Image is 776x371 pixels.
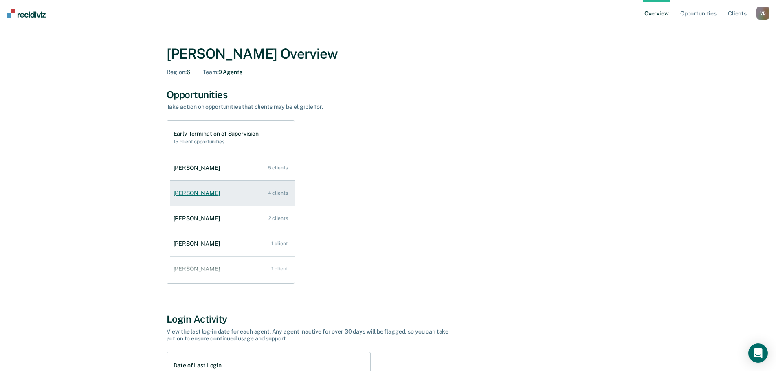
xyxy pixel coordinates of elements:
div: 4 clients [268,190,288,196]
a: [PERSON_NAME] 2 clients [170,207,295,230]
div: [PERSON_NAME] Overview [167,46,610,62]
div: [PERSON_NAME] [174,240,223,247]
div: [PERSON_NAME] [174,266,223,272]
h1: Early Termination of Supervision [174,130,259,137]
div: Open Intercom Messenger [748,343,768,363]
div: View the last log-in date for each agent. Any agent inactive for over 30 days will be flagged, so... [167,328,452,342]
span: Team : [203,69,218,75]
div: 9 Agents [203,69,242,76]
h1: Date of Last Login [174,362,222,369]
div: Login Activity [167,313,610,325]
a: [PERSON_NAME] 5 clients [170,156,295,180]
a: [PERSON_NAME] 4 clients [170,182,295,205]
div: [PERSON_NAME] [174,215,223,222]
div: [PERSON_NAME] [174,190,223,197]
div: 1 client [271,241,288,246]
div: 2 clients [268,215,288,221]
div: [PERSON_NAME] [174,165,223,171]
div: 6 [167,69,190,76]
a: [PERSON_NAME] 1 client [170,232,295,255]
h2: 15 client opportunities [174,139,259,145]
img: Recidiviz [7,9,46,18]
div: Take action on opportunities that clients may be eligible for. [167,103,452,110]
a: [PERSON_NAME] 1 client [170,257,295,281]
div: V B [756,7,769,20]
span: Region : [167,69,187,75]
div: 1 client [271,266,288,272]
div: 5 clients [268,165,288,171]
div: Opportunities [167,89,610,101]
button: VB [756,7,769,20]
